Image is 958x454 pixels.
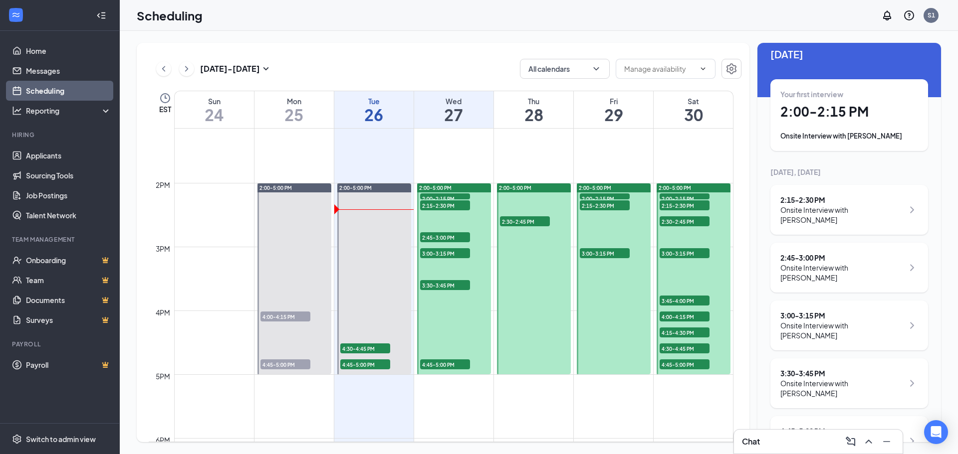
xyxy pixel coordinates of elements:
[159,104,171,114] span: EST
[780,368,904,378] div: 3:30 - 3:45 PM
[154,179,172,190] div: 2pm
[780,131,918,141] div: Onsite Interview with [PERSON_NAME]
[659,184,691,191] span: 2:00-5:00 PM
[260,311,310,321] span: 4:00-4:15 PM
[863,436,875,448] svg: ChevronUp
[420,200,470,210] span: 2:15-2:30 PM
[591,64,601,74] svg: ChevronDown
[499,184,531,191] span: 2:00-5:00 PM
[721,59,741,79] a: Settings
[11,10,21,20] svg: WorkstreamLogo
[906,319,918,331] svg: ChevronRight
[12,235,109,244] div: Team Management
[26,185,111,205] a: Job Postings
[881,436,893,448] svg: Minimize
[879,434,895,450] button: Minimize
[928,11,935,19] div: S1
[26,434,96,444] div: Switch to admin view
[26,41,111,61] a: Home
[574,106,653,123] h1: 29
[419,184,452,191] span: 2:00-5:00 PM
[660,248,710,258] span: 3:00-3:15 PM
[654,91,733,128] a: August 30, 2025
[334,91,414,128] a: August 26, 2025
[660,296,710,305] span: 3:45-4:00 PM
[520,59,610,79] button: All calendarsChevronDown
[780,195,904,205] div: 2:15 - 2:30 PM
[259,184,292,191] span: 2:00-5:00 PM
[845,436,857,448] svg: ComposeMessage
[26,205,111,225] a: Talent Network
[660,311,710,321] span: 4:00-4:15 PM
[137,7,203,24] h1: Scheduling
[12,340,109,348] div: Payroll
[420,232,470,242] span: 2:45-3:00 PM
[699,65,707,73] svg: ChevronDown
[26,106,112,116] div: Reporting
[156,61,171,76] button: ChevronLeft
[340,359,390,369] span: 4:45-5:00 PM
[903,9,915,21] svg: QuestionInfo
[654,106,733,123] h1: 30
[881,9,893,21] svg: Notifications
[26,165,111,185] a: Sourcing Tools
[420,280,470,290] span: 3:30-3:45 PM
[420,359,470,369] span: 4:45-5:00 PM
[780,89,918,99] div: Your first interview
[660,359,710,369] span: 4:45-5:00 PM
[580,193,630,203] span: 2:00-2:15 PM
[340,343,390,353] span: 4:30-4:45 PM
[770,46,928,62] span: [DATE]
[254,91,334,128] a: August 25, 2025
[660,200,710,210] span: 2:15-2:30 PM
[26,310,111,330] a: SurveysCrown
[200,63,260,74] h3: [DATE] - [DATE]
[254,96,334,106] div: Mon
[175,91,254,128] a: August 24, 2025
[494,96,573,106] div: Thu
[780,205,904,225] div: Onsite Interview with [PERSON_NAME]
[906,262,918,274] svg: ChevronRight
[624,63,695,74] input: Manage availability
[780,263,904,283] div: Onsite Interview with [PERSON_NAME]
[339,184,372,191] span: 2:00-5:00 PM
[725,63,737,75] svg: Settings
[179,61,194,76] button: ChevronRight
[580,200,630,210] span: 2:15-2:30 PM
[334,106,414,123] h1: 26
[414,91,493,128] a: August 27, 2025
[26,290,111,310] a: DocumentsCrown
[780,426,904,436] div: 4:45 - 5:00 PM
[420,193,470,203] span: 2:00-2:15 PM
[159,92,171,104] svg: Clock
[154,371,172,382] div: 5pm
[580,248,630,258] span: 3:00-3:15 PM
[780,310,904,320] div: 3:00 - 3:15 PM
[742,436,760,447] h3: Chat
[494,106,573,123] h1: 28
[654,96,733,106] div: Sat
[154,307,172,318] div: 4pm
[26,81,111,101] a: Scheduling
[494,91,573,128] a: August 28, 2025
[26,270,111,290] a: TeamCrown
[861,434,877,450] button: ChevronUp
[26,250,111,270] a: OnboardingCrown
[26,355,111,375] a: PayrollCrown
[154,243,172,254] div: 3pm
[660,216,710,226] span: 2:30-2:45 PM
[660,327,710,337] span: 4:15-4:30 PM
[414,96,493,106] div: Wed
[12,131,109,139] div: Hiring
[414,106,493,123] h1: 27
[260,63,272,75] svg: SmallChevronDown
[420,248,470,258] span: 3:00-3:15 PM
[780,103,918,120] h1: 2:00 - 2:15 PM
[660,193,710,203] span: 2:00-2:15 PM
[780,320,904,340] div: Onsite Interview with [PERSON_NAME]
[500,216,550,226] span: 2:30-2:45 PM
[175,96,254,106] div: Sun
[906,435,918,447] svg: ChevronRight
[26,146,111,165] a: Applicants
[660,343,710,353] span: 4:30-4:45 PM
